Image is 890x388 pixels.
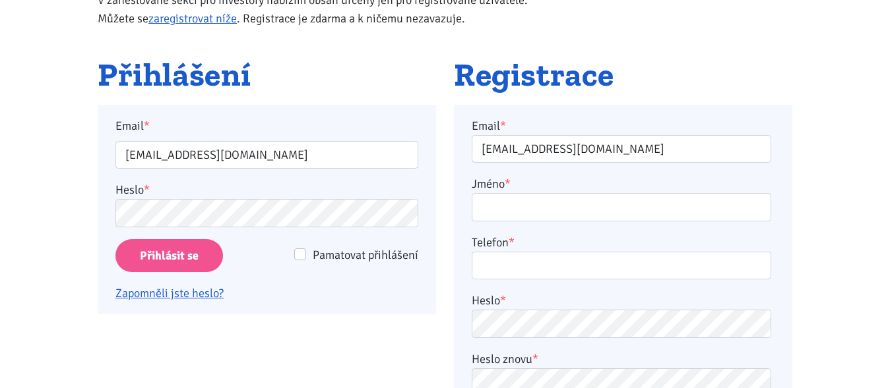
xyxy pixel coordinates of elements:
abbr: required [509,235,515,250]
label: Email [472,117,506,135]
label: Email [107,117,428,135]
label: Heslo [472,291,506,310]
label: Heslo znovu [472,350,538,368]
h2: Registrace [454,57,792,93]
a: zaregistrovat níže [148,11,237,26]
abbr: required [505,177,511,191]
abbr: required [500,119,506,133]
abbr: required [532,352,538,366]
label: Jméno [472,175,511,193]
input: Přihlásit se [115,239,223,273]
span: Pamatovat přihlášení [313,248,418,262]
label: Telefon [472,233,515,252]
a: Zapomněli jste heslo? [115,286,224,300]
h2: Přihlášení [98,57,436,93]
label: Heslo [115,180,150,199]
abbr: required [500,293,506,308]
